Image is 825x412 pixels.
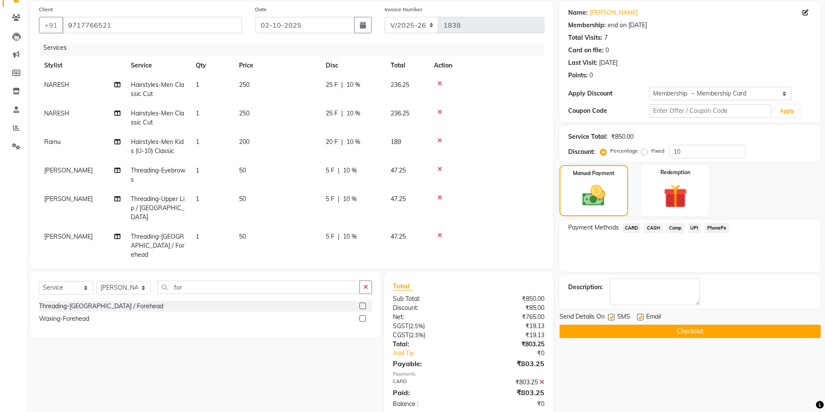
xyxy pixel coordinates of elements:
input: Search or Scan [157,281,360,294]
input: Enter Offer / Coupon Code [649,104,771,118]
div: ₹850.00 [611,132,634,141]
div: Service Total: [568,132,608,141]
span: 10 % [343,166,357,175]
span: 250 [239,109,249,117]
span: CARD [622,223,641,233]
span: Threading-Upper Lip / [GEOGRAPHIC_DATA] [131,195,184,221]
span: CGST [393,331,409,339]
div: ₹19.13 [469,331,551,340]
span: 50 [239,166,246,174]
input: Search by Name/Mobile/Email/Code [62,17,242,33]
div: ₹19.13 [469,322,551,331]
th: Service [126,56,191,75]
label: Fixed [651,147,664,155]
div: end on [DATE] [608,21,647,30]
span: 1 [196,81,199,89]
img: _cash.svg [575,182,612,209]
label: Percentage [610,147,638,155]
span: 10 % [343,195,357,204]
div: Payable: [386,358,469,369]
span: PhonePe [705,223,729,233]
label: Redemption [660,169,690,176]
span: Hairstyles-Men Classic Cut [131,109,184,126]
span: 10 % [343,232,357,241]
th: Total [385,56,429,75]
span: Send Details On [560,312,605,323]
span: 5 F [326,166,334,175]
label: Date [255,6,267,13]
span: | [338,195,340,204]
span: Threading-[GEOGRAPHIC_DATA] / Forehead [131,233,184,259]
img: _gift.svg [656,182,695,211]
span: 1 [196,233,199,240]
div: Waxing-Forehead [39,314,89,323]
div: Description: [568,283,603,292]
span: Total [393,281,413,291]
span: CASH [644,223,663,233]
div: ₹0 [469,399,551,409]
th: Disc [320,56,385,75]
div: 7 [604,33,608,42]
div: Discount: [386,303,469,313]
div: Apply Discount [568,89,650,98]
span: 10 % [346,80,360,89]
span: | [341,109,343,118]
div: Card on file: [568,46,604,55]
th: Stylist [39,56,126,75]
div: ₹803.25 [469,378,551,387]
button: +91 [39,17,63,33]
div: Balance : [386,399,469,409]
div: Membership: [568,21,606,30]
th: Price [234,56,320,75]
button: Checkout [560,325,821,338]
span: 47.25 [391,195,406,203]
span: [PERSON_NAME] [44,233,93,240]
div: Discount: [568,147,595,156]
th: Action [429,56,544,75]
span: 20 F [326,137,338,147]
span: Hairstyles-Men Classic Cut [131,81,184,98]
div: ₹803.25 [469,387,551,398]
label: Manual Payment [573,169,615,177]
div: Points: [568,71,588,80]
span: Ramu [44,138,61,146]
div: Net: [386,313,469,322]
span: [PERSON_NAME] [44,195,93,203]
span: Email [646,312,661,323]
div: ₹85.00 [469,303,551,313]
div: ₹850.00 [469,294,551,303]
div: ( ) [386,322,469,331]
span: SMS [617,312,630,323]
div: Services [40,40,551,56]
span: 1 [196,166,199,174]
span: 2.5% [410,323,423,329]
div: Payments [393,370,544,378]
div: ₹803.25 [469,358,551,369]
span: UPI [688,223,701,233]
div: ₹803.25 [469,340,551,349]
label: Invoice Number [385,6,422,13]
span: SGST [393,322,408,330]
div: 0 [605,46,609,55]
span: 236.25 [391,81,409,89]
a: [PERSON_NAME] [589,8,638,17]
span: Payment Methods [568,223,619,232]
span: 10 % [346,137,360,147]
span: 1 [196,195,199,203]
th: Qty [191,56,234,75]
span: 1 [196,109,199,117]
span: 189 [391,138,401,146]
span: | [338,166,340,175]
div: [DATE] [599,58,618,67]
div: Name: [568,8,588,17]
span: Comp [666,223,684,233]
div: 0 [589,71,593,80]
div: Total Visits: [568,33,602,42]
div: ( ) [386,331,469,340]
span: 47.25 [391,166,406,174]
div: ₹0 [482,349,551,358]
span: 50 [239,233,246,240]
span: 200 [239,138,249,146]
span: 5 F [326,195,334,204]
span: NARESH [44,109,69,117]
